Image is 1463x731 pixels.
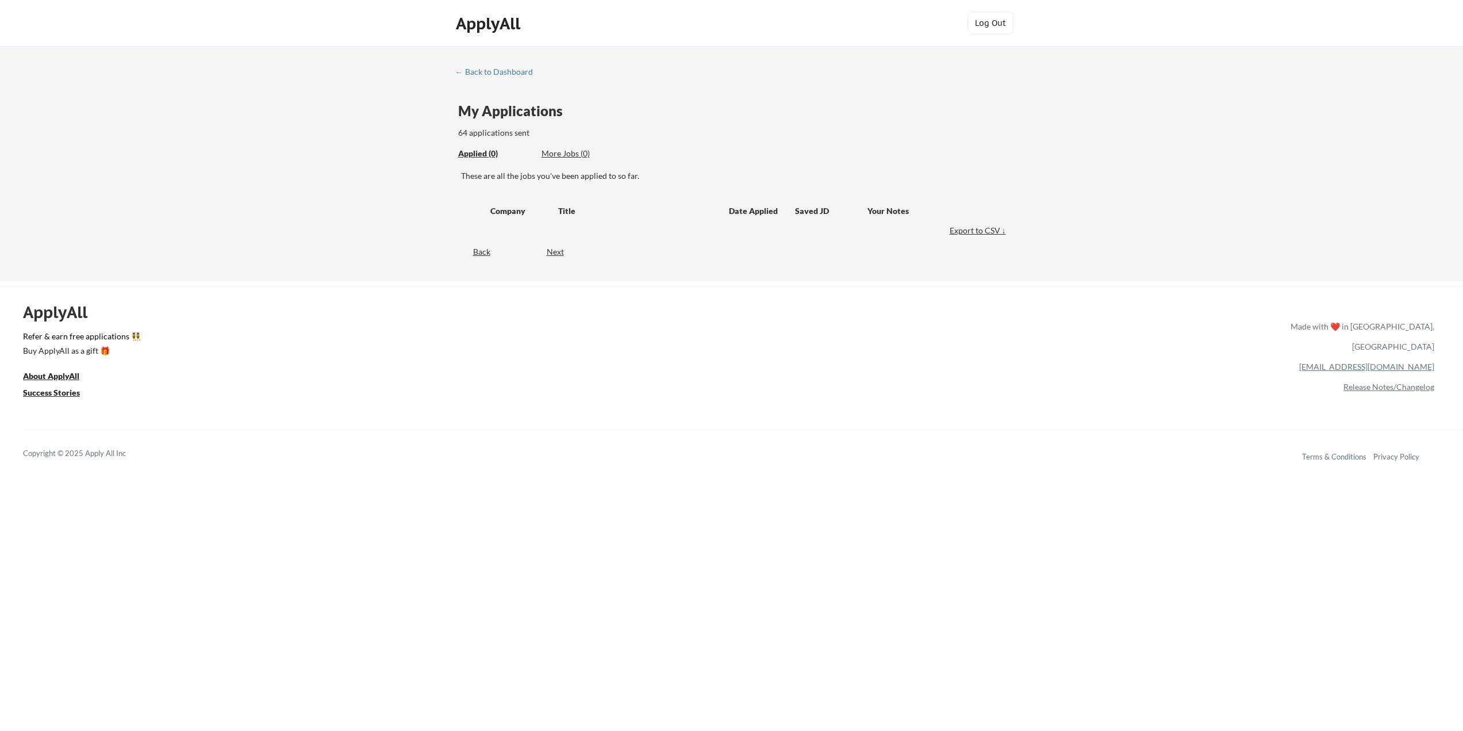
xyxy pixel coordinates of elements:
div: Company [490,205,548,217]
div: Export to CSV ↓ [950,225,1009,236]
div: 64 applications sent [458,127,681,139]
div: Copyright © 2025 Apply All Inc [23,448,155,460]
div: Title [558,205,718,217]
div: ApplyAll [23,303,101,322]
a: Success Stories [23,386,95,401]
div: Back [455,246,490,258]
a: About ApplyAll [23,370,95,384]
a: Privacy Policy [1373,452,1419,461]
a: Buy ApplyAll as a gift 🎁 [23,345,138,359]
u: Success Stories [23,388,80,397]
a: [EMAIL_ADDRESS][DOMAIN_NAME] [1299,362,1434,372]
a: Refer & earn free applications 👯‍♀️ [23,332,1050,345]
a: Terms & Conditions [1302,452,1366,461]
div: Next [547,246,577,258]
div: My Applications [458,104,572,118]
a: ← Back to Dashboard [455,67,542,79]
u: About ApplyAll [23,371,79,381]
div: Made with ❤️ in [GEOGRAPHIC_DATA], [GEOGRAPHIC_DATA] [1286,316,1434,357]
div: These are all the jobs you've been applied to so far. [461,170,1009,182]
button: Log Out [967,12,1013,35]
div: Your Notes [867,205,999,217]
div: More Jobs (0) [542,148,626,159]
div: Applied (0) [458,148,533,159]
div: These are job applications we think you'd be a good fit for, but couldn't apply you to automatica... [542,148,626,160]
div: Buy ApplyAll as a gift 🎁 [23,347,138,355]
div: ApplyAll [456,14,524,33]
div: These are all the jobs you've been applied to so far. [458,148,533,160]
div: ← Back to Dashboard [455,68,542,76]
a: Release Notes/Changelog [1343,382,1434,392]
div: Date Applied [729,205,780,217]
div: Saved JD [795,200,867,221]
